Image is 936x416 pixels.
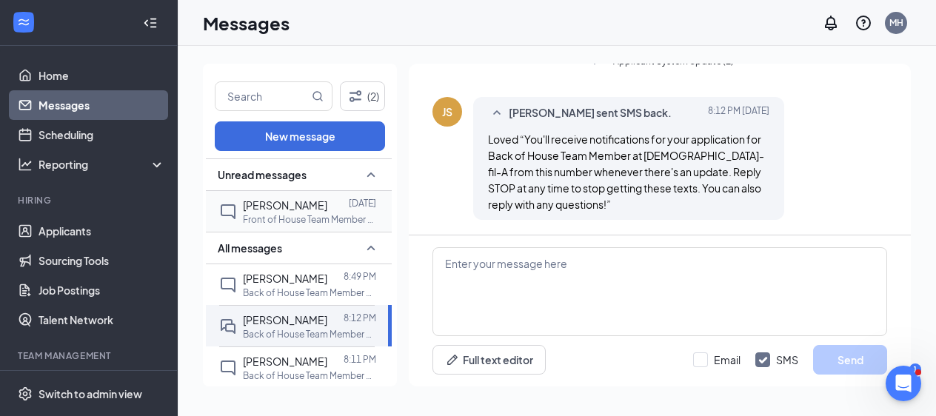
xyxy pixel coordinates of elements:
input: Search [215,82,309,110]
span: Unread messages [218,167,307,182]
a: Applicants [39,216,165,246]
div: Hiring [18,194,162,207]
svg: WorkstreamLogo [16,15,31,30]
svg: MagnifyingGlass [312,90,324,102]
span: All messages [218,241,282,255]
span: [DATE] 8:12 PM [708,104,769,122]
p: Back of House Team Member at Hwy 125 & Jamacha [243,328,376,340]
p: Back of House Team Member at Hwy 125 & Jamacha [243,369,376,382]
a: Sourcing Tools [39,246,165,275]
svg: SmallChevronUp [362,166,380,184]
div: Switch to admin view [39,386,142,401]
p: Front of House Team Member at Hwy 125 & Jamacha [243,213,376,226]
div: Team Management [18,349,162,362]
svg: ChatInactive [219,359,237,377]
p: Back of House Team Member at Hwy 125 & Jamacha [243,286,376,299]
a: Home [39,61,165,90]
svg: ChatInactive [219,203,237,221]
span: [PERSON_NAME] [243,198,327,212]
svg: QuestionInfo [855,14,872,32]
svg: Settings [18,386,33,401]
svg: DoubleChat [219,318,237,335]
span: Loved “You'll receive notifications for your application for Back of House Team Member at [DEMOGR... [488,132,764,211]
button: Full text editorPen [432,345,546,375]
span: [PERSON_NAME] [243,313,327,326]
a: Job Postings [39,275,165,305]
a: Scheduling [39,120,165,150]
svg: SmallChevronUp [488,104,506,122]
svg: Analysis [18,157,33,172]
span: [PERSON_NAME] [243,272,327,285]
div: MH [889,16,903,29]
svg: SmallChevronUp [362,239,380,257]
span: [PERSON_NAME] sent SMS back. [509,104,672,122]
svg: Filter [347,87,364,105]
a: Messages [39,90,165,120]
h1: Messages [203,10,290,36]
svg: Pen [445,352,460,367]
button: Filter (2) [340,81,385,111]
button: New message [215,121,385,151]
svg: Collapse [143,16,158,30]
p: 8:12 PM [344,312,376,324]
svg: Notifications [822,14,840,32]
svg: ChatInactive [219,276,237,294]
div: Reporting [39,157,166,172]
iframe: Intercom live chat [886,366,921,401]
p: 8:49 PM [344,270,376,283]
a: Talent Network [39,305,165,335]
p: [DATE] [349,197,376,209]
div: 1 [909,363,921,376]
div: JS [442,104,452,119]
button: Send [813,345,887,375]
p: 8:11 PM [344,353,376,366]
span: [PERSON_NAME] [243,355,327,368]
